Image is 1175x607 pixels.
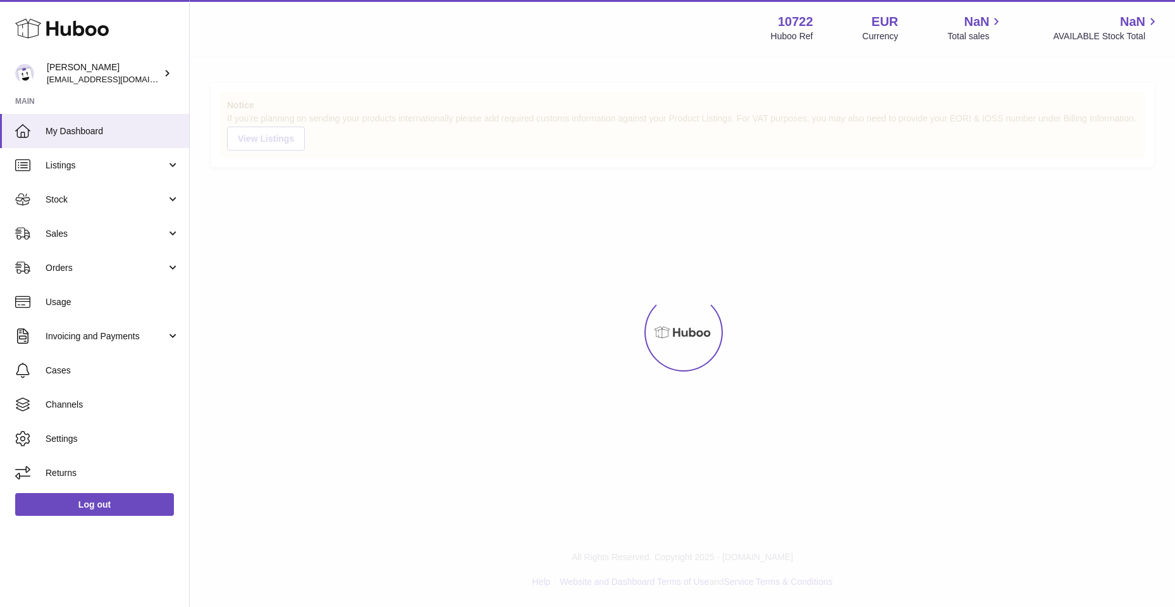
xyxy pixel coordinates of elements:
[46,467,180,479] span: Returns
[46,194,166,206] span: Stock
[15,493,174,516] a: Log out
[871,13,898,30] strong: EUR
[1053,13,1160,42] a: NaN AVAILABLE Stock Total
[46,399,180,411] span: Channels
[771,30,813,42] div: Huboo Ref
[46,296,180,308] span: Usage
[47,61,161,85] div: [PERSON_NAME]
[46,160,166,172] span: Listings
[778,13,813,30] strong: 10722
[46,365,180,377] span: Cases
[46,262,166,274] span: Orders
[863,30,899,42] div: Currency
[46,125,180,137] span: My Dashboard
[1120,13,1145,30] span: NaN
[1053,30,1160,42] span: AVAILABLE Stock Total
[46,330,166,342] span: Invoicing and Payments
[947,30,1004,42] span: Total sales
[46,433,180,445] span: Settings
[15,64,34,83] img: sales@plantcaretools.com
[947,13,1004,42] a: NaN Total sales
[46,228,166,240] span: Sales
[964,13,989,30] span: NaN
[47,74,186,84] span: [EMAIL_ADDRESS][DOMAIN_NAME]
